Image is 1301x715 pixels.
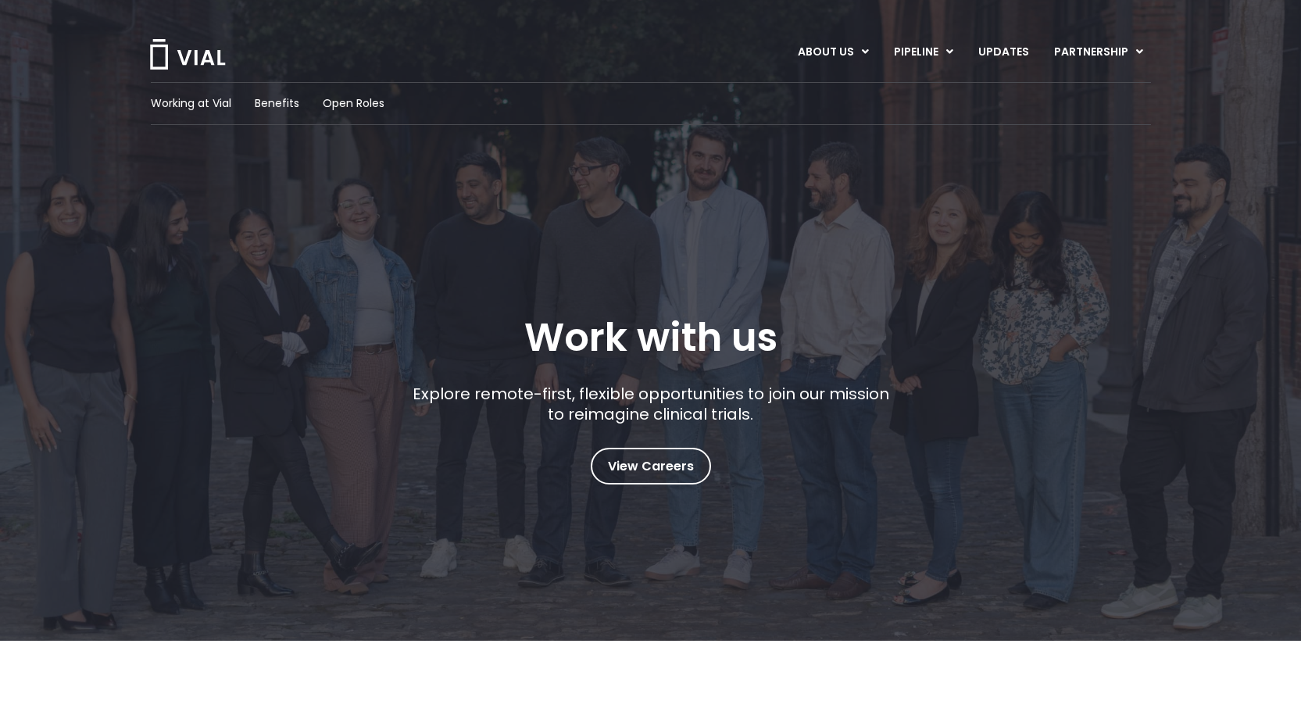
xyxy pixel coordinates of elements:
[255,95,299,112] a: Benefits
[323,95,384,112] a: Open Roles
[785,39,881,66] a: ABOUT USMenu Toggle
[608,456,694,477] span: View Careers
[151,95,231,112] a: Working at Vial
[148,39,227,70] img: Vial Logo
[406,384,895,424] p: Explore remote-first, flexible opportunities to join our mission to reimagine clinical trials.
[966,39,1041,66] a: UPDATES
[591,448,711,484] a: View Careers
[524,315,777,360] h1: Work with us
[1042,39,1156,66] a: PARTNERSHIPMenu Toggle
[881,39,965,66] a: PIPELINEMenu Toggle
